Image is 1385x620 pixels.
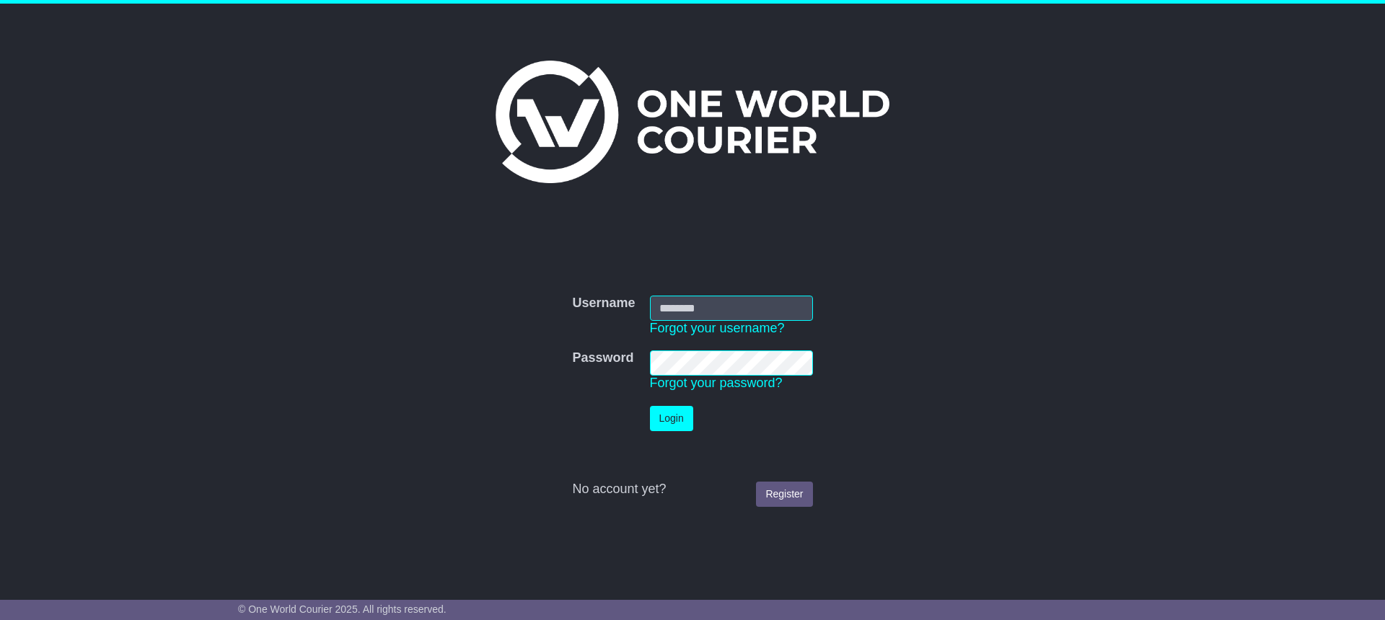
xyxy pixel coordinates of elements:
img: One World [496,61,889,183]
button: Login [650,406,693,431]
a: Forgot your username? [650,321,785,335]
span: © One World Courier 2025. All rights reserved. [238,603,447,615]
label: Password [572,350,633,366]
a: Register [756,482,812,507]
a: Forgot your password? [650,376,783,390]
label: Username [572,296,635,311]
div: No account yet? [572,482,812,497]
